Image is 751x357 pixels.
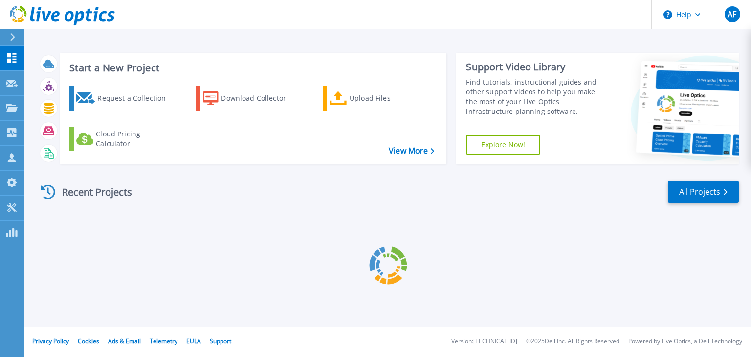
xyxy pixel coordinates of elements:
[210,337,231,345] a: Support
[196,86,305,111] a: Download Collector
[96,129,174,149] div: Cloud Pricing Calculator
[69,86,178,111] a: Request a Collection
[69,63,434,73] h3: Start a New Project
[728,10,736,18] span: AF
[78,337,99,345] a: Cookies
[108,337,141,345] a: Ads & Email
[186,337,201,345] a: EULA
[628,338,742,345] li: Powered by Live Optics, a Dell Technology
[466,77,608,116] div: Find tutorials, instructional guides and other support videos to help you make the most of your L...
[323,86,432,111] a: Upload Files
[32,337,69,345] a: Privacy Policy
[451,338,517,345] li: Version: [TECHNICAL_ID]
[38,180,145,204] div: Recent Projects
[350,89,428,108] div: Upload Files
[97,89,176,108] div: Request a Collection
[389,146,434,156] a: View More
[150,337,177,345] a: Telemetry
[466,61,608,73] div: Support Video Library
[221,89,299,108] div: Download Collector
[69,127,178,151] a: Cloud Pricing Calculator
[466,135,540,155] a: Explore Now!
[668,181,739,203] a: All Projects
[526,338,619,345] li: © 2025 Dell Inc. All Rights Reserved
